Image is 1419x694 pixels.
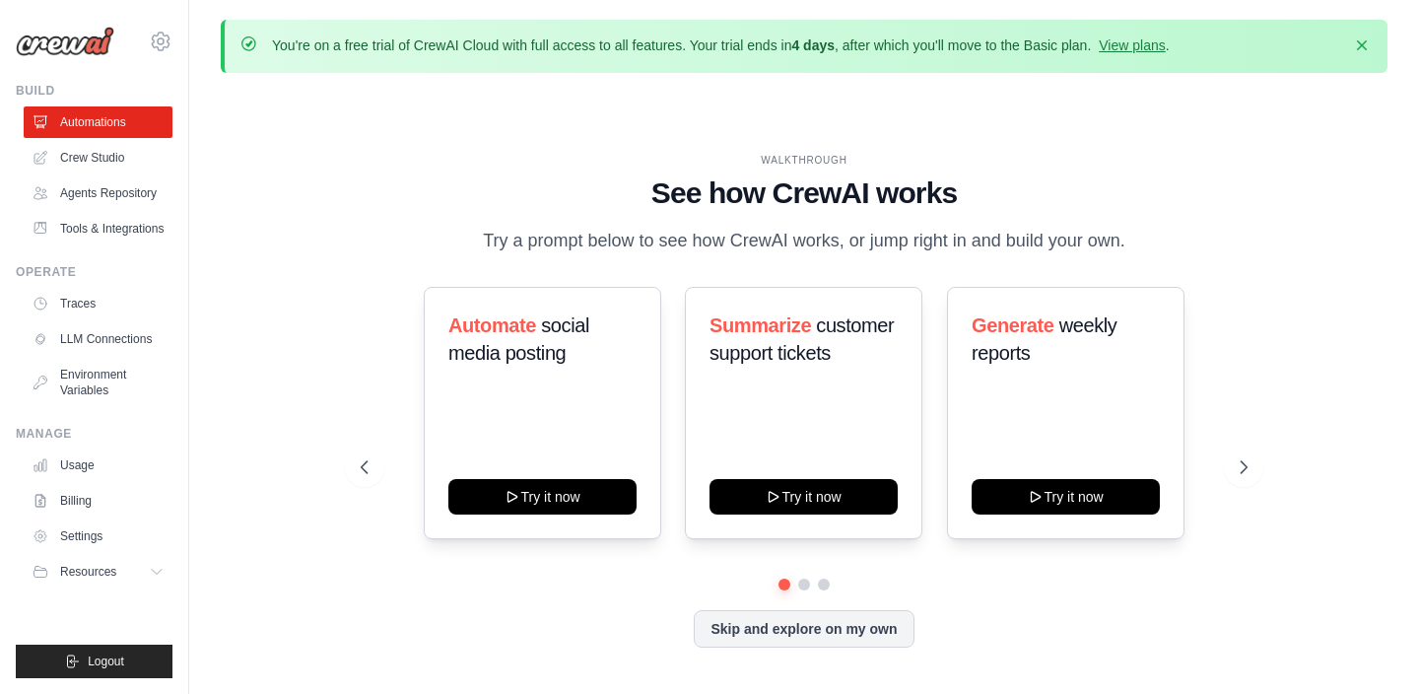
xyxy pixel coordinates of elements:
[361,153,1247,168] div: WALKTHROUGH
[24,106,172,138] a: Automations
[709,479,898,515] button: Try it now
[272,35,1170,55] p: You're on a free trial of CrewAI Cloud with full access to all features. Your trial ends in , aft...
[972,479,1160,515] button: Try it now
[972,314,1054,336] span: Generate
[24,177,172,209] a: Agents Repository
[16,426,172,442] div: Manage
[88,654,124,669] span: Logout
[16,27,114,56] img: Logo
[24,288,172,319] a: Traces
[24,556,172,588] button: Resources
[791,37,835,53] strong: 4 days
[473,227,1135,255] p: Try a prompt below to see how CrewAI works, or jump right in and build your own.
[24,450,172,481] a: Usage
[24,323,172,355] a: LLM Connections
[16,645,172,678] button: Logout
[16,83,172,99] div: Build
[16,264,172,280] div: Operate
[448,479,637,515] button: Try it now
[694,610,913,648] button: Skip and explore on my own
[60,564,116,580] span: Resources
[24,142,172,173] a: Crew Studio
[709,314,811,336] span: Summarize
[448,314,536,336] span: Automate
[24,213,172,244] a: Tools & Integrations
[24,520,172,552] a: Settings
[361,175,1247,211] h1: See how CrewAI works
[24,359,172,406] a: Environment Variables
[972,314,1116,364] span: weekly reports
[1099,37,1165,53] a: View plans
[24,485,172,517] a: Billing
